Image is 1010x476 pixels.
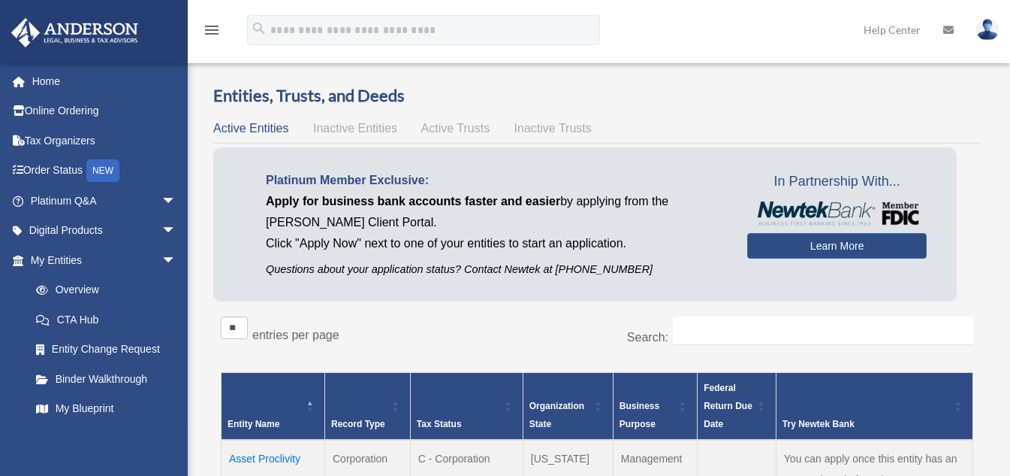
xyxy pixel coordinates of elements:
[421,122,490,135] span: Active Trusts
[776,372,972,440] th: Try Newtek Bank : Activate to sort
[21,364,191,394] a: Binder Walkthrough
[11,66,199,96] a: Home
[266,195,560,208] span: Apply for business bank accounts faster and easier
[331,419,385,429] span: Record Type
[228,419,279,429] span: Entity Name
[620,401,659,429] span: Business Purpose
[161,245,191,276] span: arrow_drop_down
[324,372,410,440] th: Record Type: Activate to sort
[782,415,950,433] div: Try Newtek Bank
[11,126,199,156] a: Tax Organizers
[417,419,462,429] span: Tax Status
[755,202,919,226] img: NewtekBankLogoSM.png
[161,216,191,247] span: arrow_drop_down
[11,245,191,275] a: My Entitiesarrow_drop_down
[222,372,325,440] th: Entity Name: Activate to invert sorting
[21,335,191,365] a: Entity Change Request
[266,260,725,279] p: Questions about your application status? Contact Newtek at [PHONE_NUMBER]
[627,331,668,344] label: Search:
[523,372,613,440] th: Organization State: Activate to sort
[203,26,221,39] a: menu
[11,96,199,126] a: Online Ordering
[747,233,927,259] a: Learn More
[21,275,184,305] a: Overview
[203,21,221,39] i: menu
[313,122,397,135] span: Inactive Entities
[251,20,267,37] i: search
[213,84,981,108] h3: Entities, Trusts, and Deeds
[11,156,199,186] a: Order StatusNEW
[698,372,776,440] th: Federal Return Due Date: Activate to sort
[266,191,725,233] p: by applying from the [PERSON_NAME] Client Portal.
[976,19,999,41] img: User Pic
[747,170,927,194] span: In Partnership With...
[266,170,725,191] p: Platinum Member Exclusive:
[11,216,199,246] a: Digital Productsarrow_drop_down
[7,18,143,47] img: Anderson Advisors Platinum Portal
[266,233,725,254] p: Click "Apply Now" next to one of your entities to start an application.
[21,305,191,335] a: CTA Hub
[704,383,752,429] span: Federal Return Due Date
[613,372,697,440] th: Business Purpose: Activate to sort
[161,186,191,217] span: arrow_drop_down
[252,329,339,341] label: entries per page
[86,159,119,182] div: NEW
[11,186,199,216] a: Platinum Q&Aarrow_drop_down
[21,394,191,424] a: My Blueprint
[21,423,191,453] a: Tax Due Dates
[514,122,592,135] span: Inactive Trusts
[410,372,523,440] th: Tax Status: Activate to sort
[529,401,584,429] span: Organization State
[213,122,288,135] span: Active Entities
